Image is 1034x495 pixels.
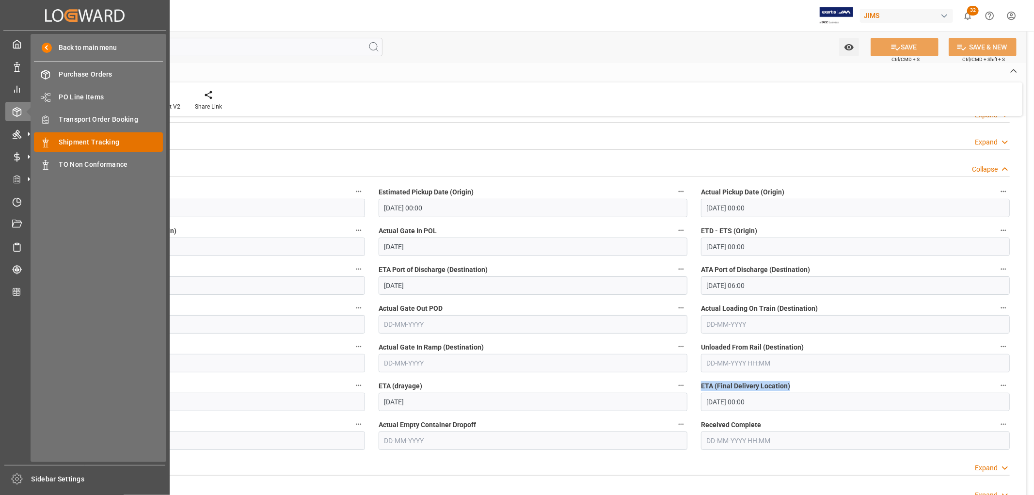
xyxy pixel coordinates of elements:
[352,418,365,431] button: ATA (Final Delivery Location)
[701,342,804,352] span: Unloaded From Rail (Destination)
[701,315,1010,334] input: DD-MM-YYYY
[379,342,484,352] span: Actual Gate In Ramp (Destination)
[59,160,163,170] span: TO Non Conformance
[997,224,1010,237] button: ETD - ETS (Origin)
[701,431,1010,450] input: DD-MM-YYYY HH:MM
[379,354,687,372] input: DD-MM-YYYY
[997,185,1010,198] button: Actual Pickup Date (Origin)
[59,69,163,80] span: Purchase Orders
[675,418,687,431] button: Actual Empty Container Dropoff
[997,263,1010,275] button: ATA Port of Discharge (Destination)
[860,6,957,25] button: JIMS
[379,265,488,275] span: ETA Port of Discharge (Destination)
[975,137,998,147] div: Expand
[701,381,790,391] span: ETA (Final Delivery Location)
[5,57,164,76] a: Data Management
[701,187,784,197] span: Actual Pickup Date (Origin)
[997,340,1010,353] button: Unloaded From Rail (Destination)
[379,315,687,334] input: DD-MM-YYYY
[56,315,365,334] input: DD-MM-YYYY
[891,56,920,63] span: Ctrl/CMD + S
[5,215,164,234] a: Document Management
[979,5,1001,27] button: Help Center
[701,226,757,236] span: ETD - ETS (Origin)
[5,282,164,301] a: CO2 Calculator
[967,6,979,16] span: 32
[56,238,365,256] input: DD-MM-YYYY
[352,379,365,392] button: Actual Gate Out Ramp (Destination)
[949,38,1017,56] button: SAVE & NEW
[59,114,163,125] span: Transport Order Booking
[34,87,163,106] a: PO Line Items
[379,393,687,411] input: DD-MM-YYYY
[5,34,164,53] a: My Cockpit
[352,263,365,275] button: ATD - ATS (Origin)
[52,43,117,53] span: Back to main menu
[957,5,979,27] button: show 32 new notifications
[997,418,1010,431] button: Received Complete
[675,302,687,314] button: Actual Gate Out POD
[701,265,810,275] span: ATA Port of Discharge (Destination)
[5,237,164,256] a: Sailing Schedules
[871,38,939,56] button: SAVE
[56,393,365,411] input: DD-MM-YYYY
[701,238,1010,256] input: DD-MM-YYYY HH:MM
[675,379,687,392] button: ETA (drayage)
[379,431,687,450] input: DD-MM-YYYY
[379,420,476,430] span: Actual Empty Container Dropoff
[379,238,687,256] input: DD-MM-YYYY
[675,224,687,237] button: Actual Gate In POL
[352,340,365,353] button: Rail Departure (Destination)
[975,463,998,473] div: Expand
[701,420,761,430] span: Received Complete
[34,110,163,129] a: Transport Order Booking
[701,199,1010,217] input: DD-MM-YYYY HH:MM
[962,56,1005,63] span: Ctrl/CMD + Shift + S
[675,340,687,353] button: Actual Gate In Ramp (Destination)
[379,199,687,217] input: DD-MM-YYYY HH:MM
[820,7,853,24] img: Exertis%20JAM%20-%20Email%20Logo.jpg_1722504956.jpg
[34,65,163,84] a: Purchase Orders
[56,276,365,295] input: DD-MM-YYYY HH:MM
[860,9,953,23] div: JIMS
[5,260,164,279] a: Tracking Shipment
[379,276,687,295] input: DD-MM-YYYY
[34,155,163,174] a: TO Non Conformance
[59,137,163,147] span: Shipment Tracking
[701,393,1010,411] input: DD-MM-YYYY HH:MM
[352,224,365,237] button: Actual Empty Container Pickup (Origin)
[34,132,163,151] a: Shipment Tracking
[997,302,1010,314] button: Actual Loading On Train (Destination)
[675,185,687,198] button: Estimated Pickup Date (Origin)
[56,199,365,217] input: DD-MM-YYYY HH:MM
[59,92,163,102] span: PO Line Items
[56,354,365,372] input: DD-MM-YYYY
[701,354,1010,372] input: DD-MM-YYYY HH:MM
[5,192,164,211] a: Timeslot Management V2
[56,431,365,450] input: DD-MM-YYYY
[379,226,437,236] span: Actual Gate In POL
[379,381,422,391] span: ETA (drayage)
[5,80,164,98] a: My Reports
[839,38,859,56] button: open menu
[997,379,1010,392] button: ETA (Final Delivery Location)
[32,474,166,484] span: Sidebar Settings
[379,303,443,314] span: Actual Gate Out POD
[352,302,365,314] button: Estimated Gate Out POD
[701,303,818,314] span: Actual Loading On Train (Destination)
[195,102,222,111] div: Share Link
[701,276,1010,295] input: DD-MM-YYYY HH:MM
[352,185,365,198] button: Cargo Ready Date (Origin)
[972,164,998,175] div: Collapse
[675,263,687,275] button: ETA Port of Discharge (Destination)
[45,38,382,56] input: Search Fields
[379,187,474,197] span: Estimated Pickup Date (Origin)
